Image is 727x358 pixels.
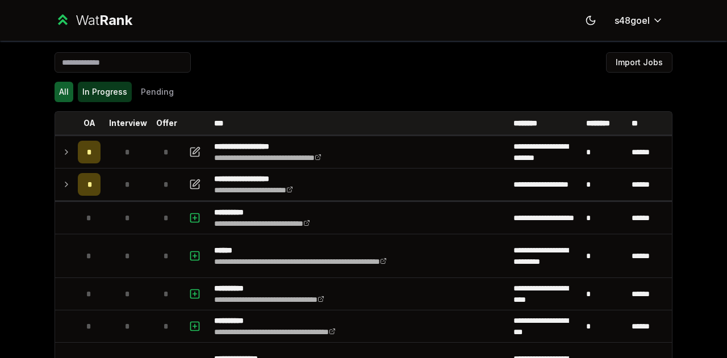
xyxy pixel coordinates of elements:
button: Pending [136,82,178,102]
p: Interview [109,117,147,129]
div: Wat [76,11,132,30]
button: Import Jobs [606,52,672,73]
p: OA [83,117,95,129]
a: WatRank [55,11,132,30]
button: s48goel [605,10,672,31]
span: s48goel [615,14,650,27]
span: Rank [99,12,132,28]
button: In Progress [78,82,132,102]
p: Offer [156,117,177,129]
button: All [55,82,73,102]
